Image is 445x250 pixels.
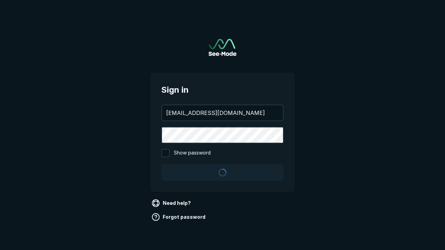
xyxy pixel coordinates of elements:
a: Go to sign in [209,39,236,56]
img: See-Mode Logo [209,39,236,56]
a: Need help? [150,198,194,209]
span: Sign in [161,84,284,96]
span: Show password [174,149,211,157]
a: Forgot password [150,211,208,223]
input: your@email.com [162,105,283,120]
